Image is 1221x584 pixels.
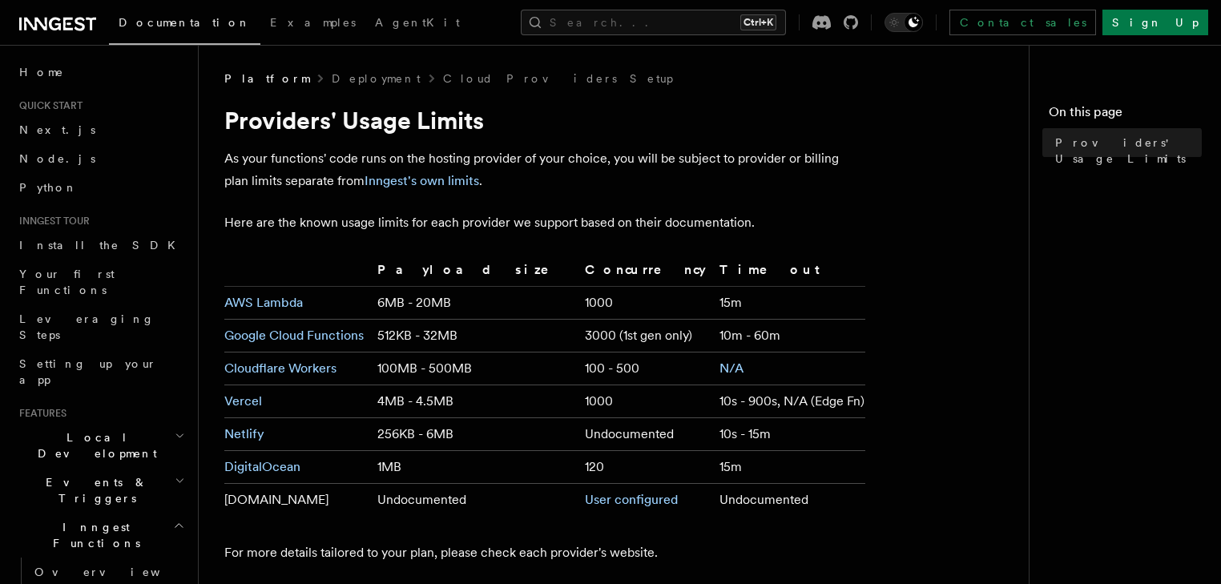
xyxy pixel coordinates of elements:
a: DigitalOcean [224,459,300,474]
h4: On this page [1049,103,1202,128]
td: Undocumented [578,418,713,451]
a: Examples [260,5,365,43]
td: 15m [713,451,865,484]
span: Overview [34,566,199,578]
span: AgentKit [375,16,460,29]
a: Google Cloud Functions [224,328,364,343]
td: 15m [713,287,865,320]
td: 1000 [578,385,713,418]
a: Setting up your app [13,349,188,394]
td: [DOMAIN_NAME] [224,484,371,517]
button: Toggle dark mode [885,13,923,32]
span: Leveraging Steps [19,312,155,341]
a: User configured [585,492,678,507]
th: Payload size [371,260,578,287]
span: Local Development [13,429,175,461]
td: 6MB - 20MB [371,287,578,320]
span: Platform [224,70,309,87]
a: Install the SDK [13,231,188,260]
a: Cloud Providers Setup [443,70,673,87]
td: 10s - 15m [713,418,865,451]
a: Contact sales [949,10,1096,35]
a: AgentKit [365,5,469,43]
th: Timeout [713,260,865,287]
a: Next.js [13,115,188,144]
a: Home [13,58,188,87]
span: Features [13,407,66,420]
span: Node.js [19,152,95,165]
h1: Providers' Usage Limits [224,106,865,135]
p: For more details tailored to your plan, please check each provider's website. [224,542,865,564]
span: Quick start [13,99,83,112]
a: AWS Lambda [224,295,303,310]
a: Providers' Usage Limits [1049,128,1202,173]
kbd: Ctrl+K [740,14,776,30]
td: 256KB - 6MB [371,418,578,451]
td: 4MB - 4.5MB [371,385,578,418]
th: Concurrency [578,260,713,287]
span: Home [19,64,64,80]
td: 100 - 500 [578,352,713,385]
a: Deployment [332,70,421,87]
span: Documentation [119,16,251,29]
a: Leveraging Steps [13,304,188,349]
a: Sign Up [1102,10,1208,35]
td: 1000 [578,287,713,320]
span: Events & Triggers [13,474,175,506]
td: Undocumented [371,484,578,517]
a: Your first Functions [13,260,188,304]
button: Inngest Functions [13,513,188,558]
a: Netlify [224,426,264,441]
span: Inngest Functions [13,519,173,551]
a: Inngest's own limits [365,173,479,188]
td: 10s - 900s, N/A (Edge Fn) [713,385,865,418]
a: N/A [719,360,743,376]
p: As your functions' code runs on the hosting provider of your choice, you will be subject to provi... [224,147,865,192]
td: 512KB - 32MB [371,320,578,352]
td: 1MB [371,451,578,484]
td: 10m - 60m [713,320,865,352]
button: Local Development [13,423,188,468]
span: Inngest tour [13,215,90,228]
button: Events & Triggers [13,468,188,513]
span: Setting up your app [19,357,157,386]
a: Vercel [224,393,262,409]
span: Providers' Usage Limits [1055,135,1202,167]
span: Examples [270,16,356,29]
span: Next.js [19,123,95,136]
span: Python [19,181,78,194]
a: Python [13,173,188,202]
a: Cloudflare Workers [224,360,336,376]
td: 100MB - 500MB [371,352,578,385]
p: Here are the known usage limits for each provider we support based on their documentation. [224,211,865,234]
td: 120 [578,451,713,484]
td: 3000 (1st gen only) [578,320,713,352]
td: Undocumented [713,484,865,517]
span: Your first Functions [19,268,115,296]
a: Documentation [109,5,260,45]
span: Install the SDK [19,239,185,252]
a: Node.js [13,144,188,173]
button: Search...Ctrl+K [521,10,786,35]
